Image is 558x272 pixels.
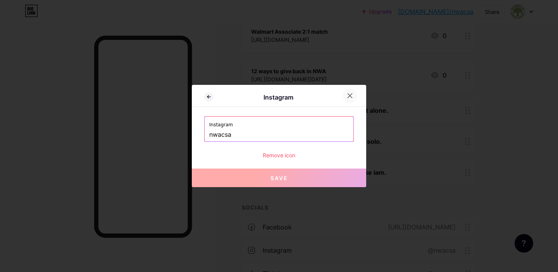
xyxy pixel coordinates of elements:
[192,169,366,187] button: Save
[270,175,288,181] span: Save
[204,151,354,159] div: Remove icon
[214,93,343,102] div: Instagram
[209,128,349,141] input: Instagram username
[209,117,349,128] label: Instagram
